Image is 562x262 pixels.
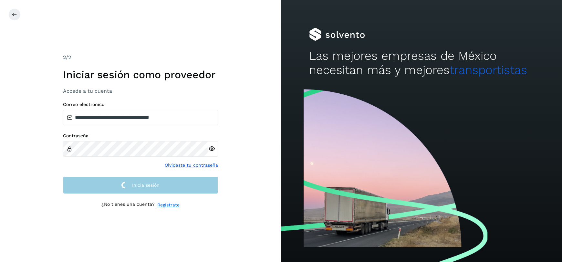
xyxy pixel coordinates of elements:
p: ¿No tienes una cuenta? [101,202,155,208]
label: Contraseña [63,133,218,139]
a: Regístrate [157,202,180,208]
span: transportistas [450,63,527,77]
span: Inicia sesión [132,183,160,187]
a: Olvidaste tu contraseña [165,162,218,169]
span: 2 [63,54,66,60]
h2: Las mejores empresas de México necesitan más y mejores [309,49,534,78]
label: Correo electrónico [63,102,218,107]
h3: Accede a tu cuenta [63,88,218,94]
button: Inicia sesión [63,176,218,194]
div: /2 [63,54,218,61]
h1: Iniciar sesión como proveedor [63,68,218,81]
